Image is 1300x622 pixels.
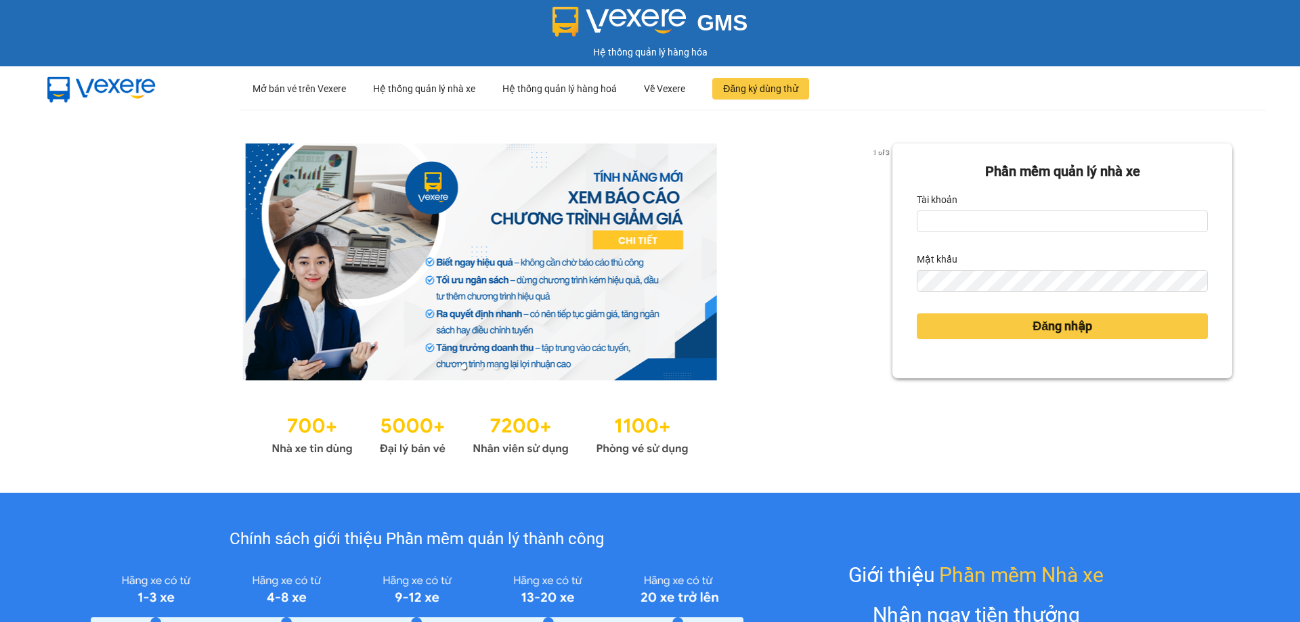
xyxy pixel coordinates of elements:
[552,7,687,37] img: logo 2
[91,527,743,552] div: Chính sách giới thiệu Phần mềm quản lý thành công
[939,559,1104,591] span: Phần mềm Nhà xe
[917,210,1208,232] input: Tài khoản
[502,67,617,110] div: Hệ thống quản lý hàng hoá
[253,67,346,110] div: Mở bán vé trên Vexere
[873,143,892,380] button: next slide / item
[34,66,169,111] img: mbUUG5Q.png
[848,559,1104,591] div: Giới thiệu
[869,143,892,161] p: 1 of 3
[272,407,689,459] img: Statistics.png
[1033,317,1092,336] span: Đăng nhập
[68,143,87,380] button: previous slide / item
[461,364,467,370] li: slide item 1
[917,270,1208,292] input: Mật khẩu
[494,364,499,370] li: slide item 3
[373,67,475,110] div: Hệ thống quản lý nhà xe
[644,67,685,110] div: Về Vexere
[552,20,748,31] a: GMS
[697,10,747,35] span: GMS
[723,81,798,96] span: Đăng ký dùng thử
[917,161,1208,182] div: Phần mềm quản lý nhà xe
[917,189,957,210] label: Tài khoản
[477,364,483,370] li: slide item 2
[712,78,809,99] button: Đăng ký dùng thử
[3,45,1297,60] div: Hệ thống quản lý hàng hóa
[917,313,1208,339] button: Đăng nhập
[917,248,957,270] label: Mật khẩu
